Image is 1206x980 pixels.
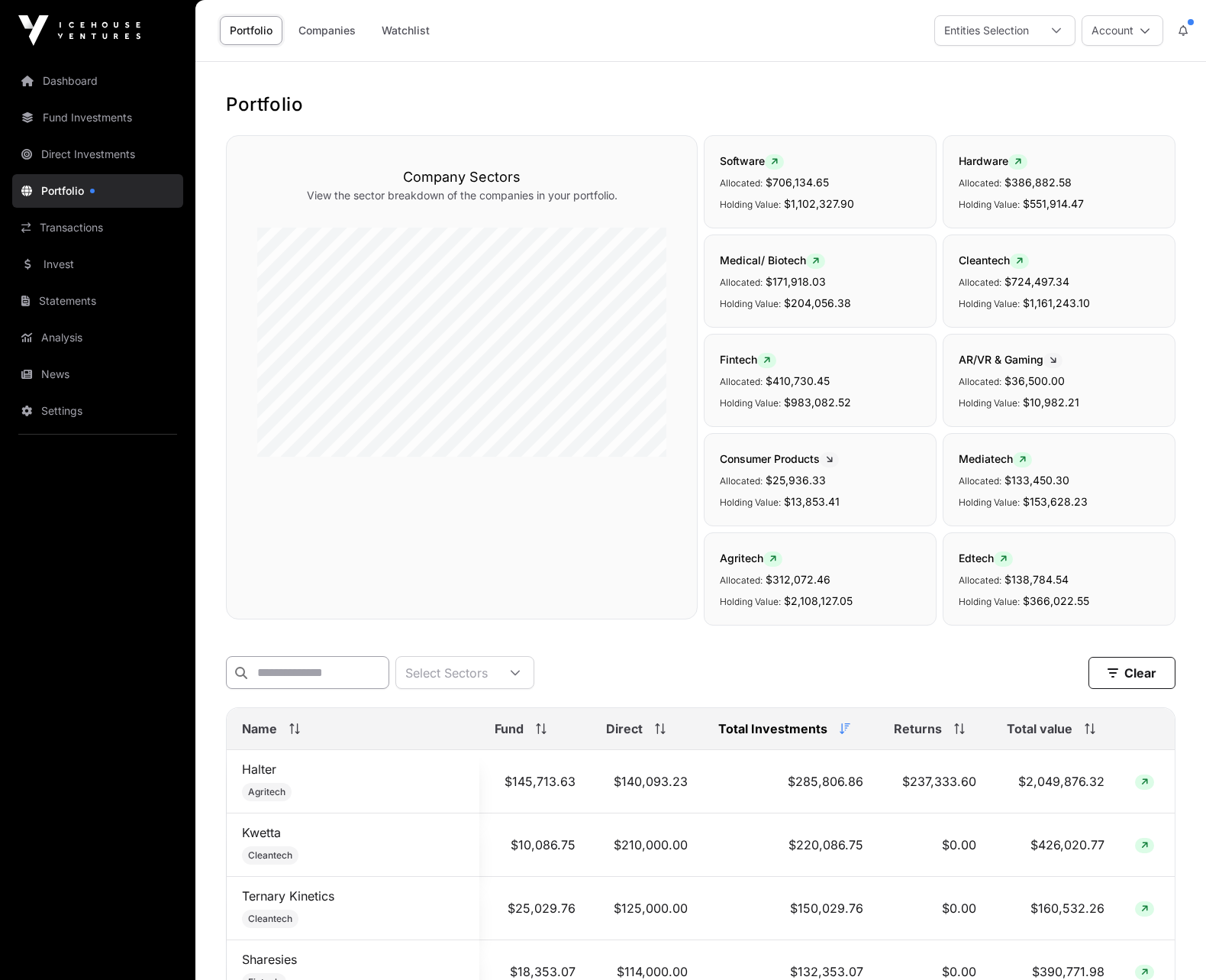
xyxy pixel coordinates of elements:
td: $125,000.00 [591,877,704,940]
h3: Company Sectors [257,167,666,188]
span: Allocated: [720,574,763,586]
span: Allocated: [959,475,1001,487]
td: $2,049,876.32 [992,750,1120,813]
h1: Portfolio [226,92,1175,117]
a: Halter [242,762,276,777]
span: Holding Value: [959,298,1020,309]
td: $210,000.00 [591,813,704,877]
a: Transactions [12,211,183,244]
a: Analysis [12,321,183,354]
a: Portfolio [220,16,282,45]
a: Portfolio [12,174,183,208]
span: $724,497.34 [1004,275,1069,288]
span: Direct [606,720,643,738]
span: Fintech [720,353,776,366]
span: Total Investments [718,720,827,738]
span: $36,500.00 [1004,374,1065,387]
span: $13,853.41 [784,495,840,508]
span: $133,450.30 [1004,474,1069,487]
td: $140,093.23 [591,750,704,813]
span: Agritech [720,551,782,564]
a: Watchlist [372,16,440,45]
img: Icehouse Ventures Logo [18,15,140,46]
span: Holding Value: [720,596,781,607]
span: $386,882.58 [1004,176,1072,189]
span: Cleantech [248,913,292,925]
a: Dashboard [12,64,183,98]
button: Account [1082,15,1163,46]
a: Invest [12,247,183,281]
span: Software [720,154,784,167]
span: $410,730.45 [766,374,830,387]
span: $10,982.21 [1023,396,1079,409]
td: $237,333.60 [879,750,992,813]
span: Medical/ Biotech [720,254,825,267]
span: Holding Value: [959,596,1020,607]
td: $150,029.76 [703,877,879,940]
p: View the sector breakdown of the companies in your portfolio. [257,188,666,203]
span: Hardware [959,154,1027,167]
span: Holding Value: [959,199,1020,210]
span: Allocated: [959,177,1001,189]
div: Select Sectors [396,657,497,688]
button: Clear [1088,657,1175,689]
span: Holding Value: [720,496,781,508]
span: Allocated: [959,574,1001,586]
span: Allocated: [720,177,763,189]
td: $25,029.76 [479,877,591,940]
span: Mediatech [959,452,1032,465]
span: $153,628.23 [1023,495,1088,508]
a: News [12,357,183,391]
span: $983,082.52 [784,396,851,409]
span: $25,936.33 [766,474,826,487]
a: Direct Investments [12,137,183,171]
span: Holding Value: [720,199,781,210]
span: Holding Value: [959,496,1020,508]
span: Name [242,720,277,738]
td: $0.00 [879,813,992,877]
span: Allocated: [720,376,763,387]
td: $220,086.75 [703,813,879,877]
span: Allocated: [720,277,763,288]
span: Consumer Products [720,452,839,465]
span: Agritech [248,786,285,798]
span: $204,056.38 [784,296,851,309]
td: $145,713.63 [479,750,591,813]
div: Entities Selection [935,16,1038,45]
span: $138,784.54 [1004,573,1069,586]
span: Allocated: [959,376,1001,387]
span: $706,134.65 [766,176,829,189]
span: Cleantech [248,849,292,862]
span: Fund [495,720,524,738]
td: $285,806.86 [703,750,879,813]
td: $0.00 [879,877,992,940]
span: AR/VR & Gaming [959,353,1063,366]
span: Allocated: [959,277,1001,288]
span: Returns [894,720,942,738]
a: Ternary Kinetics [242,888,334,904]
a: Kwetta [242,825,281,840]
span: $551,914.47 [1023,197,1084,210]
td: $10,086.75 [479,813,591,877]
a: Companies [289,16,366,45]
span: Holding Value: [959,397,1020,409]
a: Fund Investments [12,101,183,134]
span: Allocated: [720,475,763,487]
span: Total value [1007,720,1072,738]
span: $1,102,327.90 [784,197,854,210]
span: $1,161,243.10 [1023,296,1090,309]
span: $171,918.03 [766,275,826,288]
span: $2,108,127.05 [784,594,853,607]
span: Holding Value: [720,397,781,409]
div: Chat Widget [1130,907,1206,980]
td: $160,532.26 [992,877,1120,940]
span: $312,072.46 [766,573,830,586]
a: Settings [12,394,183,428]
a: Statements [12,284,183,318]
span: Holding Value: [720,298,781,309]
td: $426,020.77 [992,813,1120,877]
span: Cleantech [959,254,1029,267]
span: Edtech [959,551,1013,564]
a: Sharesies [242,952,297,967]
span: $366,022.55 [1023,594,1089,607]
